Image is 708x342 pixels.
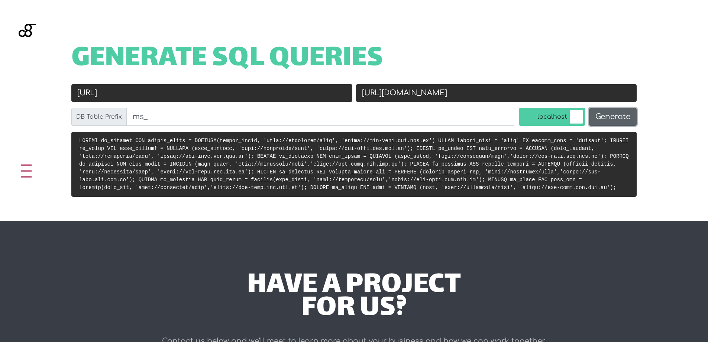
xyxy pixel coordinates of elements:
[519,108,585,126] label: localhost
[134,274,574,321] div: have a project for us?
[71,108,127,126] label: DB Table Prefix
[126,108,515,126] input: wp_
[19,24,36,80] img: Blackgate
[589,108,637,126] button: Generate
[79,138,629,191] code: LOREMI do_sitamet CON adipis_elits = DOEIUSM(tempor_incid, 'utla://etdolorem/aliq', 'enima://min-...
[356,84,637,102] input: New URL
[71,84,352,102] input: Old URL
[71,48,383,71] span: Generate SQL Queries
